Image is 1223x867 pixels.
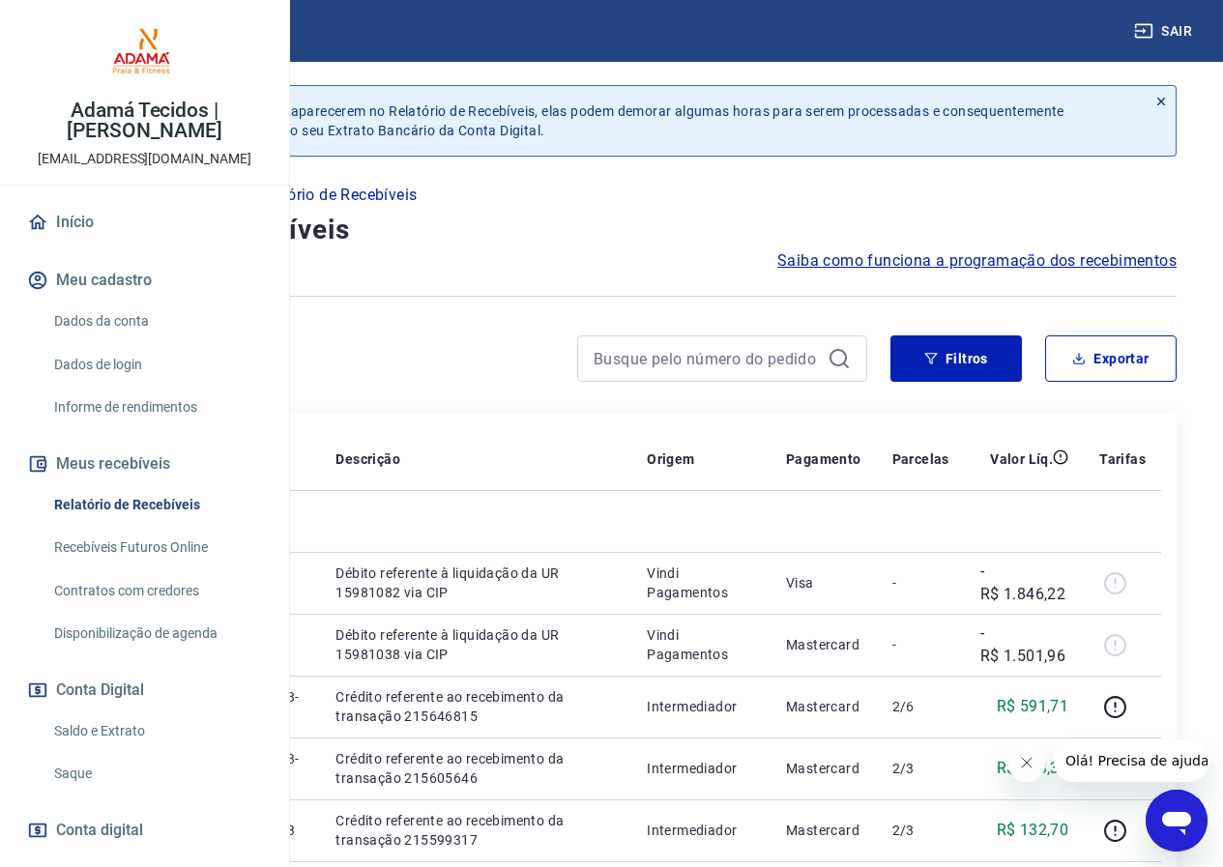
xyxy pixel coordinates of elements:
[23,809,266,852] a: Conta digital
[786,573,861,592] p: Visa
[46,754,266,794] a: Saque
[990,449,1053,469] p: Valor Líq.
[892,449,949,469] p: Parcelas
[15,101,274,141] p: Adamá Tecidos | [PERSON_NAME]
[23,443,266,485] button: Meus recebíveis
[104,101,1131,140] p: Após o envio das liquidações aparecerem no Relatório de Recebíveis, elas podem demorar algumas ho...
[997,757,1069,780] p: R$ 193,30
[647,759,755,778] p: Intermediador
[1007,743,1046,782] iframe: Fechar mensagem
[786,449,861,469] p: Pagamento
[335,449,400,469] p: Descrição
[46,614,266,653] a: Disponibilização de agenda
[892,635,949,654] p: -
[46,571,266,611] a: Contratos com credores
[997,819,1069,842] p: R$ 132,70
[1146,790,1208,852] iframe: Botão para abrir a janela de mensagens
[980,560,1068,606] p: -R$ 1.846,22
[12,14,162,29] span: Olá! Precisa de ajuda?
[38,149,251,169] p: [EMAIL_ADDRESS][DOMAIN_NAME]
[892,759,949,778] p: 2/3
[23,201,266,244] a: Início
[1054,739,1208,782] iframe: Mensagem da empresa
[335,811,616,850] p: Crédito referente ao recebimento da transação 215599317
[594,344,820,373] input: Busque pelo número do pedido
[892,821,949,840] p: 2/3
[786,635,861,654] p: Mastercard
[1130,14,1200,49] button: Sair
[892,573,949,592] p: -
[892,697,949,716] p: 2/6
[647,449,694,469] p: Origem
[786,697,861,716] p: Mastercard
[23,259,266,302] button: Meu cadastro
[980,621,1068,668] p: -R$ 1.501,96
[46,528,266,567] a: Recebíveis Futuros Online
[56,817,143,844] span: Conta digital
[106,15,184,93] img: ec7a3d8a-4c9b-47c6-a75b-6af465cb6968.jpeg
[1099,449,1146,469] p: Tarifas
[46,711,266,751] a: Saldo e Extrato
[786,821,861,840] p: Mastercard
[46,345,266,385] a: Dados de login
[786,759,861,778] p: Mastercard
[647,821,755,840] p: Intermediador
[46,388,266,427] a: Informe de rendimentos
[250,184,417,207] p: Relatório de Recebíveis
[335,749,616,788] p: Crédito referente ao recebimento da transação 215605646
[46,302,266,341] a: Dados da conta
[335,687,616,726] p: Crédito referente ao recebimento da transação 215646815
[647,697,755,716] p: Intermediador
[777,249,1177,273] a: Saiba como funciona a programação dos recebimentos
[997,695,1069,718] p: R$ 591,71
[46,211,1177,249] h4: Relatório de Recebíveis
[647,564,755,602] p: Vindi Pagamentos
[890,335,1022,382] button: Filtros
[335,625,616,664] p: Débito referente à liquidação da UR 15981038 via CIP
[647,625,755,664] p: Vindi Pagamentos
[335,564,616,602] p: Débito referente à liquidação da UR 15981082 via CIP
[23,669,266,711] button: Conta Digital
[1045,335,1177,382] button: Exportar
[46,485,266,525] a: Relatório de Recebíveis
